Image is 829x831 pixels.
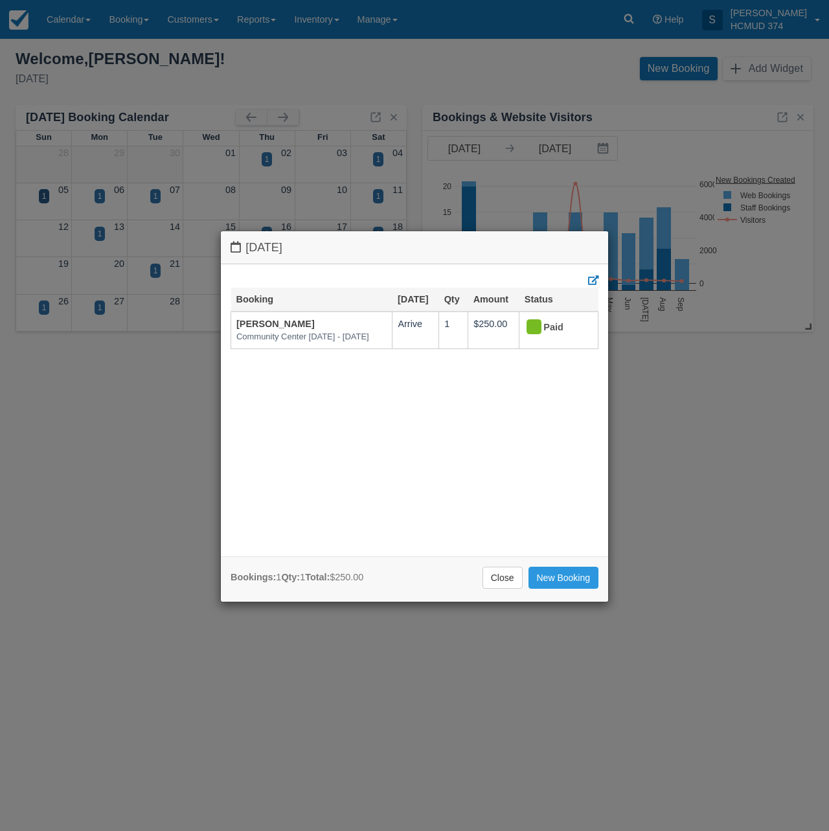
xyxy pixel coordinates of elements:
em: Community Center [DATE] - [DATE] [236,331,387,343]
h4: [DATE] [231,241,598,255]
strong: Bookings: [231,572,276,582]
a: [DATE] [398,294,429,304]
a: Booking [236,294,274,304]
a: Amount [473,294,508,304]
td: 1 [439,312,468,348]
div: 1 1 $250.00 [231,571,363,584]
td: $250.00 [468,312,519,348]
a: Status [525,294,553,304]
strong: Total: [305,572,330,582]
a: Close [483,567,523,589]
a: [PERSON_NAME] [236,319,315,329]
td: Arrive [392,312,439,348]
a: Qty [444,294,460,304]
div: Paid [525,317,581,338]
a: New Booking [528,567,599,589]
strong: Qty: [281,572,300,582]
